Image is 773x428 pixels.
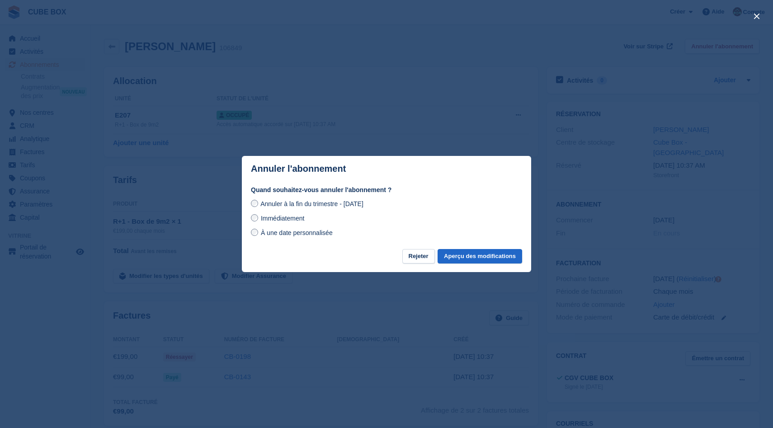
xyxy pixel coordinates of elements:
button: close [749,9,764,24]
span: Immédiatement [261,215,304,222]
span: À une date personnalisée [261,229,333,236]
button: Aperçu des modifications [438,249,522,264]
input: Annuler à la fin du trimestre - [DATE] [251,200,258,207]
span: Annuler à la fin du trimestre - [DATE] [260,200,363,207]
p: Annuler l'abonnement [251,164,346,174]
button: Rejeter [402,249,435,264]
label: Quand souhaitez-vous annuler l'abonnement ? [251,185,522,195]
input: À une date personnalisée [251,229,258,236]
input: Immédiatement [251,214,258,221]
